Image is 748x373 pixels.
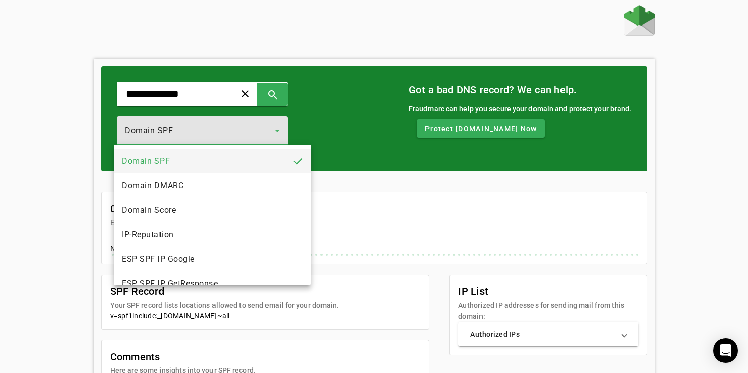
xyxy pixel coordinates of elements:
[122,278,218,290] span: ESP SPF IP GetResponse
[122,253,195,265] span: ESP SPF IP Google
[122,155,170,167] span: Domain SPF
[122,229,174,241] span: IP-Reputation
[122,204,176,216] span: Domain Score
[713,338,738,363] div: Open Intercom Messenger
[122,180,183,192] span: Domain DMARC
